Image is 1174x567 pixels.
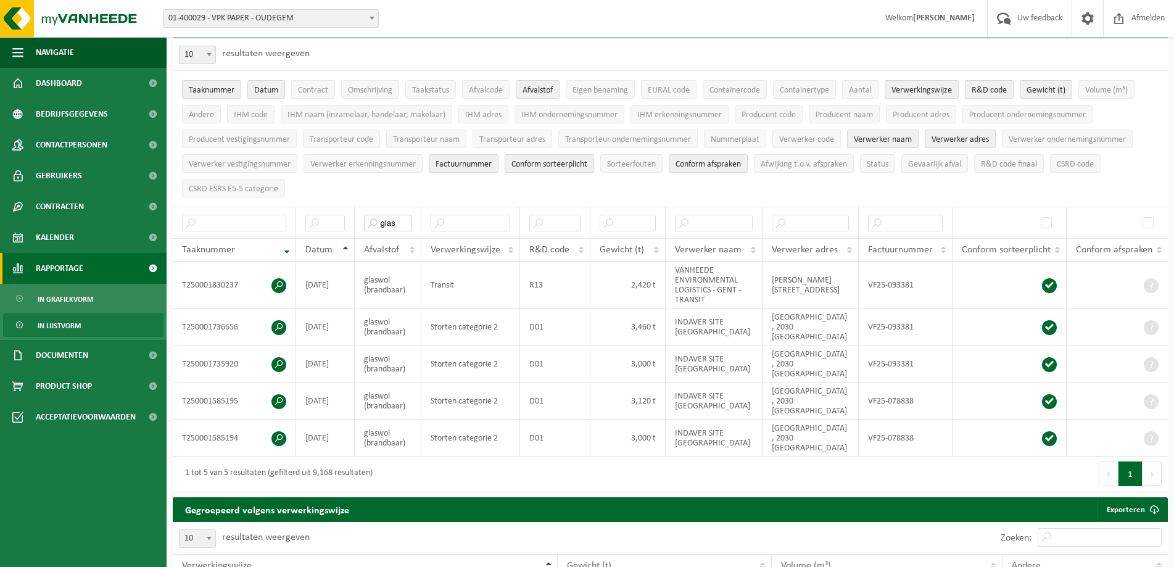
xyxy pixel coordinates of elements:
[305,245,333,255] span: Datum
[1143,461,1162,486] button: Next
[421,262,519,308] td: Transit
[981,160,1037,169] span: R&D code finaal
[173,262,296,308] td: T250001830237
[222,49,310,59] label: resultaten weergeven
[179,463,373,485] div: 1 tot 5 van 5 resultaten (gefilterd uit 9,168 resultaten)
[421,420,519,457] td: Storten categorie 2
[1009,135,1126,144] span: Verwerker ondernemingsnummer
[515,105,624,123] button: IHM ondernemingsnummerIHM ondernemingsnummer: Activate to sort
[773,80,836,99] button: ContainertypeContainertype: Activate to sort
[893,110,949,120] span: Producent adres
[287,110,445,120] span: IHM naam (inzamelaar, handelaar, makelaar)
[505,154,594,173] button: Conform sorteerplicht : Activate to sort
[163,10,378,27] span: 01-400029 - VPK PAPER - OUDEGEM
[3,287,163,310] a: In grafiekvorm
[405,80,456,99] button: TaakstatusTaakstatus: Activate to sort
[179,46,216,64] span: 10
[291,80,335,99] button: ContractContract: Activate to sort
[854,135,912,144] span: Verwerker naam
[704,130,766,148] button: NummerplaatNummerplaat: Activate to sort
[703,80,767,99] button: ContainercodeContainercode: Activate to sort
[341,80,399,99] button: OmschrijvingOmschrijving: Activate to sort
[666,308,763,346] td: INDAVER SITE [GEOGRAPHIC_DATA]
[675,245,742,255] span: Verwerker naam
[965,80,1014,99] button: R&D codeR&amp;D code: Activate to sort
[1118,461,1143,486] button: 1
[36,191,84,222] span: Contracten
[421,346,519,383] td: Storten categorie 2
[355,308,421,346] td: glaswol (brandbaar)
[573,86,628,95] span: Eigen benaming
[173,383,296,420] td: T250001585195
[859,262,953,308] td: VF25-093381
[565,135,691,144] span: Transporteur ondernemingsnummer
[816,110,873,120] span: Producent naam
[458,105,508,123] button: IHM adresIHM adres: Activate to sort
[637,110,722,120] span: IHM erkenningsnummer
[520,383,591,420] td: D01
[412,86,449,95] span: Taakstatus
[962,105,1093,123] button: Producent ondernemingsnummerProducent ondernemingsnummer: Activate to sort
[1085,86,1128,95] span: Volume (m³)
[913,14,975,23] strong: [PERSON_NAME]
[473,130,552,148] button: Transporteur adresTransporteur adres: Activate to sort
[1076,245,1152,255] span: Conform afspraken
[590,420,666,457] td: 3,000 t
[189,160,291,169] span: Verwerker vestigingsnummer
[676,160,741,169] span: Conform afspraken
[849,86,872,95] span: Aantal
[711,135,759,144] span: Nummerplaat
[310,160,416,169] span: Verwerker erkenningsnummer
[182,80,241,99] button: TaaknummerTaaknummer: Activate to remove sorting
[763,262,859,308] td: [PERSON_NAME][STREET_ADDRESS]
[972,86,1007,95] span: R&D code
[763,308,859,346] td: [GEOGRAPHIC_DATA] , 2030 [GEOGRAPHIC_DATA]
[182,130,297,148] button: Producent vestigingsnummerProducent vestigingsnummer: Activate to sort
[189,184,278,194] span: CSRD ESRS E5-5 categorie
[36,402,136,432] span: Acceptatievoorwaarden
[3,313,163,337] a: In lijstvorm
[479,135,545,144] span: Transporteur adres
[607,160,656,169] span: Sorteerfouten
[348,86,392,95] span: Omschrijving
[763,383,859,420] td: [GEOGRAPHIC_DATA] , 2030 [GEOGRAPHIC_DATA]
[393,135,460,144] span: Transporteur naam
[630,105,729,123] button: IHM erkenningsnummerIHM erkenningsnummer: Activate to sort
[842,80,878,99] button: AantalAantal: Activate to sort
[386,130,466,148] button: Transporteur naamTransporteur naam: Activate to sort
[520,420,591,457] td: D01
[355,262,421,308] td: glaswol (brandbaar)
[590,262,666,308] td: 2,420 t
[179,529,216,548] span: 10
[648,86,690,95] span: EURAL code
[180,530,215,547] span: 10
[180,46,215,64] span: 10
[891,86,952,95] span: Verwerkingswijze
[429,154,498,173] button: FactuurnummerFactuurnummer: Activate to sort
[189,135,290,144] span: Producent vestigingsnummer
[234,110,268,120] span: IHM code
[763,346,859,383] td: [GEOGRAPHIC_DATA] , 2030 [GEOGRAPHIC_DATA]
[296,262,355,308] td: [DATE]
[227,105,275,123] button: IHM codeIHM code: Activate to sort
[1097,497,1167,522] a: Exporteren
[908,160,961,169] span: Gevaarlijk afval
[469,86,503,95] span: Afvalcode
[932,135,989,144] span: Verwerker adres
[189,86,234,95] span: Taaknummer
[355,346,421,383] td: glaswol (brandbaar)
[669,154,748,173] button: Conform afspraken : Activate to sort
[962,245,1051,255] span: Conform sorteerplicht
[1002,130,1133,148] button: Verwerker ondernemingsnummerVerwerker ondernemingsnummer: Activate to sort
[182,179,285,197] button: CSRD ESRS E5-5 categorieCSRD ESRS E5-5 categorie: Activate to sort
[173,308,296,346] td: T250001736656
[779,135,834,144] span: Verwerker code
[1020,80,1072,99] button: Gewicht (t)Gewicht (t): Activate to sort
[296,346,355,383] td: [DATE]
[735,105,803,123] button: Producent codeProducent code: Activate to sort
[173,497,362,521] h2: Gegroepeerd volgens verwerkingswijze
[465,110,502,120] span: IHM adres
[590,383,666,420] td: 3,120 t
[901,154,968,173] button: Gevaarlijk afval : Activate to sort
[462,80,510,99] button: AfvalcodeAfvalcode: Activate to sort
